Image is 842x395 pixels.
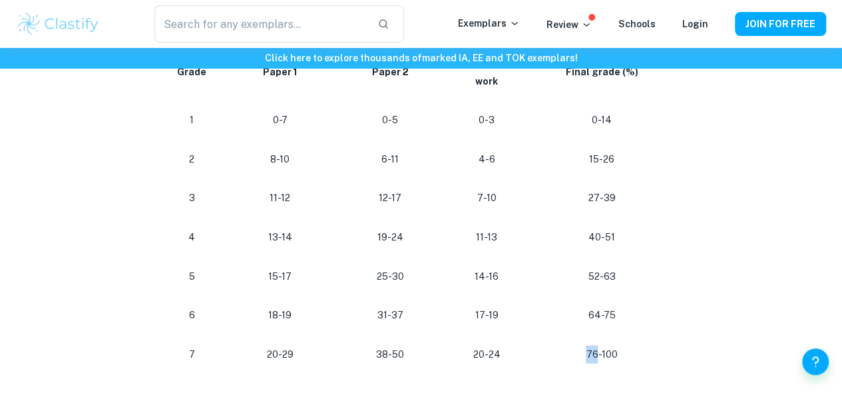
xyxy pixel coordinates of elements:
[347,151,433,169] p: 6-11
[540,228,663,246] p: 40-51
[546,17,592,32] p: Review
[455,346,519,364] p: 20-24
[540,151,663,169] p: 15-26
[171,151,213,169] p: 2
[234,228,325,246] p: 13-14
[540,268,663,286] p: 52-63
[540,111,663,129] p: 0-14
[458,16,520,31] p: Exemplars
[455,268,519,286] p: 14-16
[347,111,433,129] p: 0-5
[171,189,213,207] p: 3
[455,189,519,207] p: 7-10
[234,346,325,364] p: 20-29
[540,346,663,364] p: 76-100
[682,19,708,29] a: Login
[465,58,509,87] strong: Practical work
[171,111,213,129] p: 1
[171,346,213,364] p: 7
[234,268,325,286] p: 15-17
[171,268,213,286] p: 5
[347,228,433,246] p: 19-24
[455,306,519,324] p: 17-19
[347,189,433,207] p: 12-17
[3,51,839,65] h6: Click here to explore thousands of marked IA, EE and TOK exemplars !
[540,306,663,324] p: 64-75
[347,306,433,324] p: 31-37
[618,19,656,29] a: Schools
[802,348,829,375] button: Help and Feedback
[234,306,325,324] p: 18-19
[171,306,213,324] p: 6
[16,11,101,37] img: Clastify logo
[565,67,638,77] strong: Final grade (%)
[455,111,519,129] p: 0-3
[234,111,325,129] p: 0-7
[177,67,206,77] strong: Grade
[262,67,297,77] strong: Paper 1
[347,346,433,364] p: 38-50
[154,5,367,43] input: Search for any exemplars...
[234,151,325,169] p: 8-10
[735,12,826,36] button: JOIN FOR FREE
[171,228,213,246] p: 4
[455,228,519,246] p: 11-13
[234,189,325,207] p: 11-12
[540,189,663,207] p: 27-39
[347,268,433,286] p: 25-30
[455,151,519,169] p: 4-6
[371,67,408,77] strong: Paper 2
